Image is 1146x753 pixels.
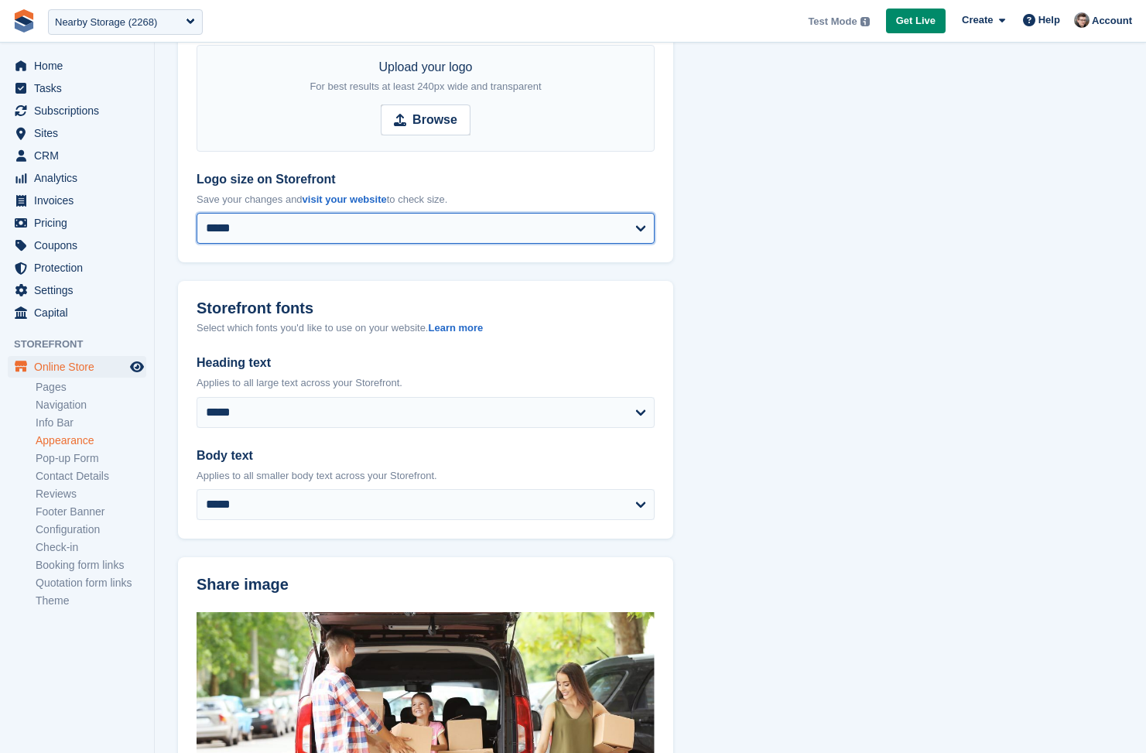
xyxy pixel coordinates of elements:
[8,302,146,323] a: menu
[303,193,387,205] a: visit your website
[197,468,655,484] p: Applies to all smaller body text across your Storefront.
[1092,13,1132,29] span: Account
[412,111,457,129] strong: Browse
[34,100,127,122] span: Subscriptions
[1074,12,1090,28] img: Steven Hylands
[428,322,483,334] a: Learn more
[36,398,146,412] a: Navigation
[310,58,541,95] div: Upload your logo
[36,469,146,484] a: Contact Details
[34,234,127,256] span: Coupons
[12,9,36,33] img: stora-icon-8386f47178a22dfd0bd8f6a31ec36ba5ce8667c1dd55bd0f319d3a0aa187defe.svg
[197,299,313,317] h2: Storefront fonts
[886,9,946,34] a: Get Live
[34,145,127,166] span: CRM
[34,356,127,378] span: Online Store
[197,354,655,372] label: Heading text
[8,122,146,144] a: menu
[8,77,146,99] a: menu
[34,122,127,144] span: Sites
[8,279,146,301] a: menu
[1038,12,1060,28] span: Help
[36,487,146,501] a: Reviews
[8,167,146,189] a: menu
[34,55,127,77] span: Home
[896,13,936,29] span: Get Live
[310,80,541,92] span: For best results at least 240px wide and transparent
[197,576,655,594] h2: Share image
[8,100,146,122] a: menu
[128,358,146,376] a: Preview store
[36,594,146,608] a: Theme
[8,145,146,166] a: menu
[36,451,146,466] a: Pop-up Form
[34,257,127,279] span: Protection
[14,337,154,352] span: Storefront
[197,447,655,465] label: Body text
[36,433,146,448] a: Appearance
[36,558,146,573] a: Booking form links
[34,212,127,234] span: Pricing
[36,522,146,537] a: Configuration
[8,212,146,234] a: menu
[36,505,146,519] a: Footer Banner
[8,257,146,279] a: menu
[860,17,870,26] img: icon-info-grey-7440780725fd019a000dd9b08b2336e03edf1995a4989e88bcd33f0948082b44.svg
[8,190,146,211] a: menu
[36,576,146,590] a: Quotation form links
[55,15,157,30] div: Nearby Storage (2268)
[8,55,146,77] a: menu
[197,320,655,336] div: Select which fonts you'd like to use on your website.
[36,540,146,555] a: Check-in
[34,77,127,99] span: Tasks
[36,380,146,395] a: Pages
[197,192,655,207] p: Save your changes and to check size.
[197,375,655,391] p: Applies to all large text across your Storefront.
[8,234,146,256] a: menu
[381,104,470,135] input: Browse
[34,302,127,323] span: Capital
[34,190,127,211] span: Invoices
[197,170,655,189] label: Logo size on Storefront
[8,356,146,378] a: menu
[962,12,993,28] span: Create
[36,416,146,430] a: Info Bar
[34,167,127,189] span: Analytics
[34,279,127,301] span: Settings
[808,14,857,29] span: Test Mode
